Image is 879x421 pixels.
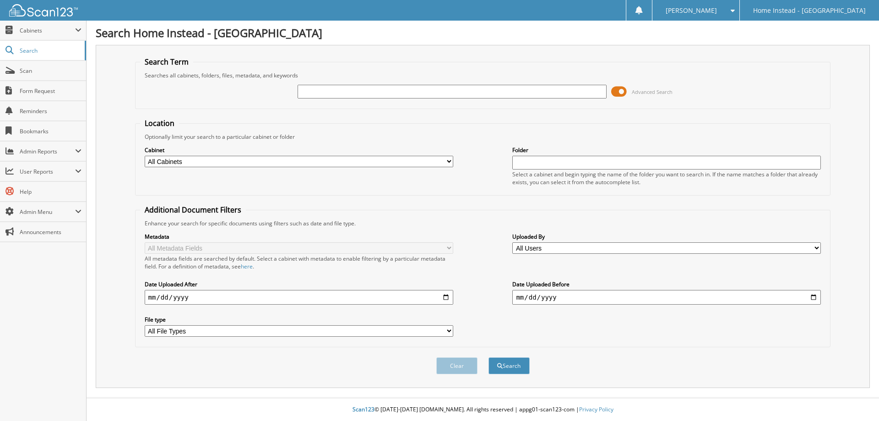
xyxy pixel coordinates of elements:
span: Admin Reports [20,148,75,155]
span: Cabinets [20,27,75,34]
label: Uploaded By [512,233,821,241]
span: User Reports [20,168,75,175]
span: Home Instead - [GEOGRAPHIC_DATA] [753,8,866,13]
legend: Additional Document Filters [140,205,246,215]
span: Form Request [20,87,81,95]
span: Reminders [20,107,81,115]
h1: Search Home Instead - [GEOGRAPHIC_DATA] [96,25,870,40]
label: Cabinet [145,146,453,154]
span: Search [20,47,80,55]
span: Help [20,188,81,196]
a: Privacy Policy [579,405,613,413]
div: Enhance your search for specific documents using filters such as date and file type. [140,219,826,227]
a: here [241,262,253,270]
span: Scan [20,67,81,75]
span: Advanced Search [632,88,673,95]
legend: Search Term [140,57,193,67]
legend: Location [140,118,179,128]
label: Date Uploaded After [145,280,453,288]
label: File type [145,316,453,323]
button: Clear [436,357,477,374]
span: Admin Menu [20,208,75,216]
span: Announcements [20,228,81,236]
input: end [512,290,821,305]
div: © [DATE]-[DATE] [DOMAIN_NAME]. All rights reserved | appg01-scan123-com | [87,399,879,421]
span: Bookmarks [20,127,81,135]
input: start [145,290,453,305]
div: Searches all cabinets, folders, files, metadata, and keywords [140,71,826,79]
span: [PERSON_NAME] [666,8,717,13]
span: Scan123 [353,405,374,413]
label: Date Uploaded Before [512,280,821,288]
div: Optionally limit your search to a particular cabinet or folder [140,133,826,141]
img: scan123-logo-white.svg [9,4,78,16]
div: Select a cabinet and begin typing the name of the folder you want to search in. If the name match... [512,170,821,186]
button: Search [488,357,530,374]
div: All metadata fields are searched by default. Select a cabinet with metadata to enable filtering b... [145,255,453,270]
label: Metadata [145,233,453,241]
label: Folder [512,146,821,154]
